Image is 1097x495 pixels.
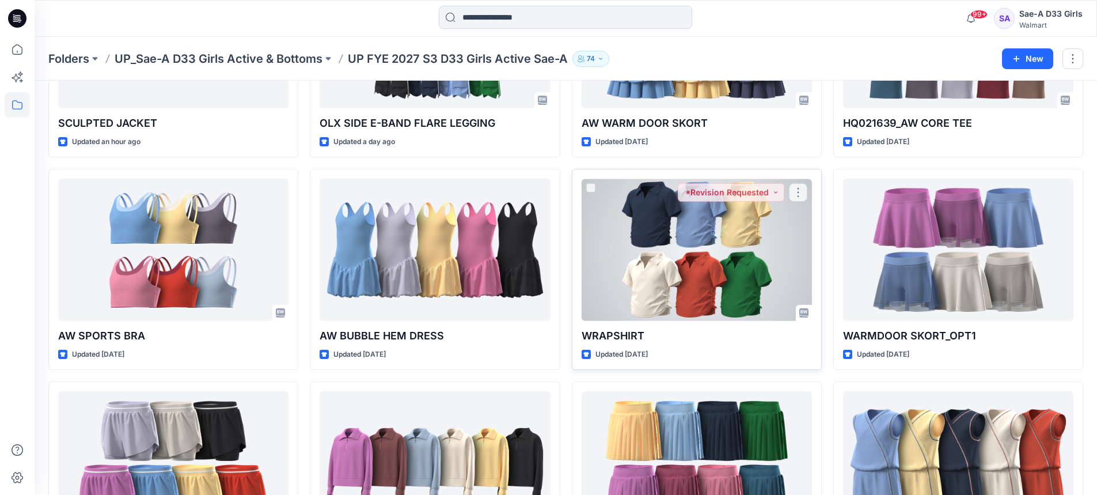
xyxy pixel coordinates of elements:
p: Updated [DATE] [595,349,648,361]
p: Updated an hour ago [72,136,141,148]
p: OLX SIDE E-BAND FLARE LEGGING [320,115,550,131]
p: WRAPSHIRT [582,328,812,344]
a: AW SPORTS BRA [58,179,289,321]
p: Updated [DATE] [72,349,124,361]
p: SCULPTED JACKET [58,115,289,131]
p: AW BUBBLE HEM DRESS [320,328,550,344]
p: Updated [DATE] [333,349,386,361]
p: Updated [DATE] [857,349,909,361]
button: New [1002,48,1053,69]
div: Sae-A D33 Girls [1019,7,1083,21]
p: AW WARM DOOR SKORT [582,115,812,131]
a: WRAPSHIRT [582,179,812,321]
p: Updated [DATE] [857,136,909,148]
div: SA [994,8,1015,29]
p: 74 [587,52,595,65]
a: WARMDOOR SKORT_OPT1 [843,179,1073,321]
span: 99+ [970,10,988,19]
p: AW SPORTS BRA [58,328,289,344]
a: UP_Sae-A D33 Girls Active & Bottoms [115,51,322,67]
p: UP FYE 2027 S3 D33 Girls Active Sae-A [348,51,568,67]
p: Updated [DATE] [595,136,648,148]
a: Folders [48,51,89,67]
p: WARMDOOR SKORT_OPT1 [843,328,1073,344]
button: 74 [572,51,609,67]
p: Updated a day ago [333,136,395,148]
a: AW BUBBLE HEM DRESS [320,179,550,321]
p: HQ021639_AW CORE TEE [843,115,1073,131]
div: Walmart [1019,21,1083,29]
